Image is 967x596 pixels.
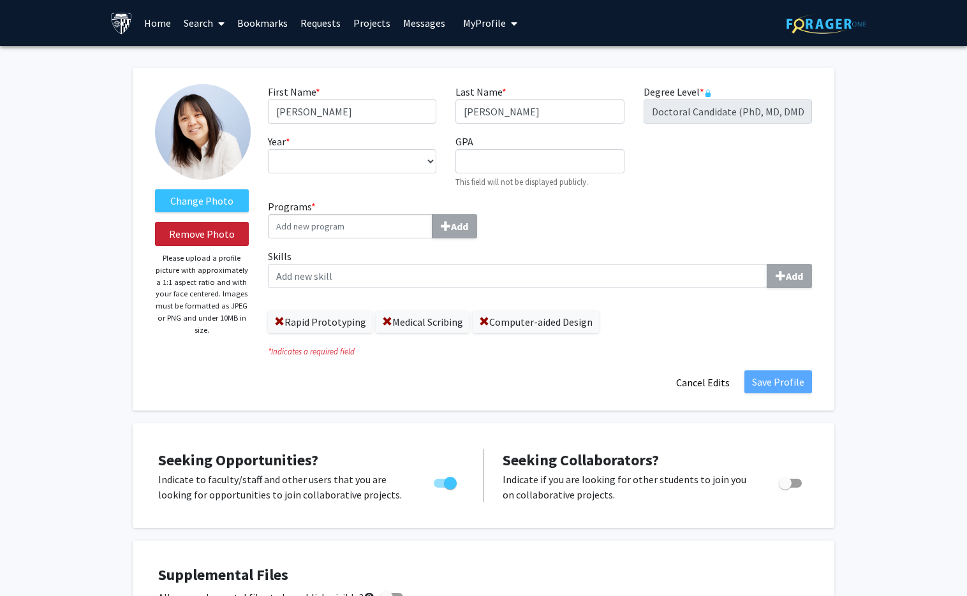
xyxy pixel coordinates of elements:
svg: This information is provided and automatically updated by Johns Hopkins University and is not edi... [704,89,712,97]
b: Add [451,220,468,233]
div: Toggle [429,472,464,491]
label: Rapid Prototyping [268,311,373,333]
small: This field will not be displayed publicly. [455,177,588,187]
p: Indicate to faculty/staff and other users that you are looking for opportunities to join collabor... [158,472,410,502]
a: Bookmarks [231,1,294,45]
iframe: Chat [10,539,54,586]
label: First Name [268,84,320,99]
a: Home [138,1,177,45]
span: Seeking Opportunities? [158,450,318,470]
b: Add [786,270,803,282]
a: Requests [294,1,347,45]
button: Cancel Edits [668,370,738,395]
p: Indicate if you are looking for other students to join you on collaborative projects. [503,472,755,502]
span: My Profile [463,17,506,29]
h4: Supplemental Files [158,566,809,585]
a: Messages [397,1,452,45]
button: Save Profile [744,370,812,393]
label: Degree Level [644,84,712,99]
a: Search [177,1,231,45]
span: Seeking Collaborators? [503,450,659,470]
input: Programs*Add [268,214,432,238]
p: Please upload a profile picture with approximately a 1:1 aspect ratio and with your face centered... [155,252,249,336]
label: Skills [268,249,812,288]
label: Programs [268,199,531,238]
i: Indicates a required field [268,345,812,358]
label: Computer-aided Design [473,311,599,333]
a: Projects [347,1,397,45]
img: ForagerOne Logo [786,14,866,34]
button: Remove Photo [155,222,249,246]
button: Programs* [432,214,477,238]
label: ChangeProfile Picture [155,189,249,212]
input: SkillsAdd [268,264,767,288]
img: Johns Hopkins University Logo [110,12,133,34]
label: Last Name [455,84,506,99]
label: GPA [455,134,473,149]
label: Medical Scribing [376,311,469,333]
label: Year [268,134,290,149]
div: Toggle [774,472,809,491]
button: Skills [767,264,812,288]
img: Profile Picture [155,84,251,180]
